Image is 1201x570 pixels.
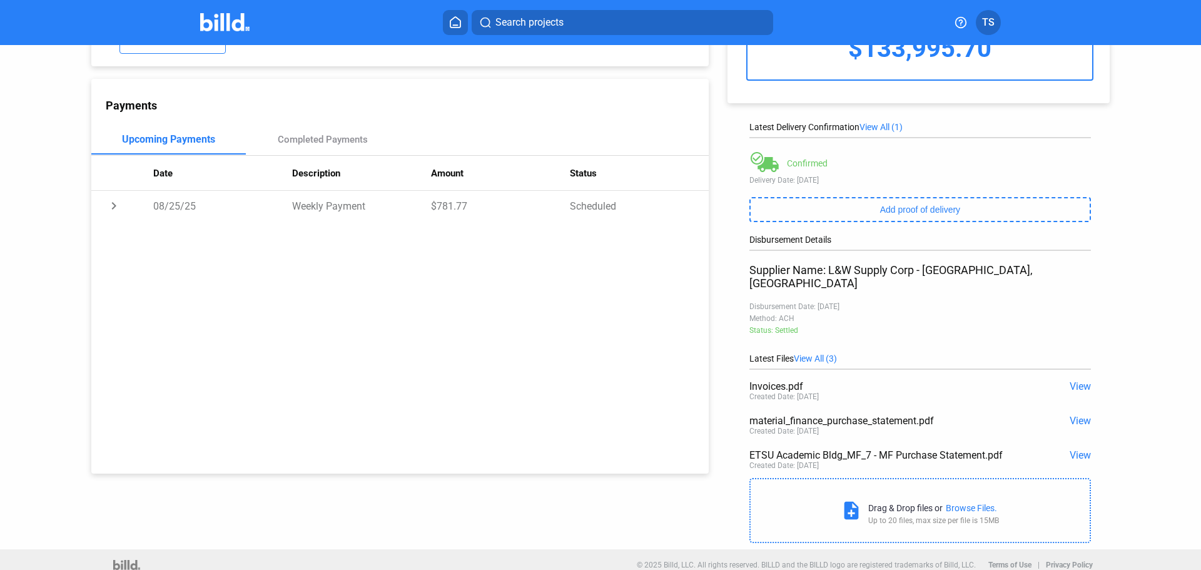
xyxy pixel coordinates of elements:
div: material_finance_purchase_statement.pdf [749,415,1023,427]
div: Status: Settled [749,326,1091,335]
div: ETSU Academic Bldg_MF_7 - MF Purchase Statement.pdf [749,449,1023,461]
td: 08/25/25 [153,191,292,221]
img: Billd Company Logo [200,13,250,31]
div: Disbursement Date: [DATE] [749,302,1091,311]
span: View [1070,449,1091,461]
button: Add proof of delivery [749,197,1091,222]
span: Search projects [495,15,564,30]
div: Latest Delivery Confirmation [749,122,1091,132]
mat-icon: note_add [841,500,862,521]
div: Up to 20 files, max size per file is 15MB [868,516,999,525]
div: Payments [106,99,709,112]
div: Drag & Drop files or [868,503,943,513]
div: Created Date: [DATE] [749,392,819,401]
th: Description [292,156,431,191]
button: Search projects [472,10,773,35]
th: Amount [431,156,570,191]
span: TS [982,15,995,30]
span: View [1070,380,1091,392]
div: Method: ACH [749,314,1091,323]
b: Terms of Use [988,561,1031,569]
div: Confirmed [787,158,828,168]
th: Date [153,156,292,191]
div: Browse Files. [946,503,997,513]
div: Invoices.pdf [749,380,1023,392]
span: View All (3) [794,354,837,364]
div: Delivery Date: [DATE] [749,176,1091,185]
div: Supplier Name: L&W Supply Corp - [GEOGRAPHIC_DATA], [GEOGRAPHIC_DATA] [749,263,1091,290]
div: Created Date: [DATE] [749,427,819,435]
button: TS [976,10,1001,35]
span: View [1070,415,1091,427]
span: Add proof of delivery [880,205,960,215]
b: Privacy Policy [1046,561,1093,569]
div: $133,995.70 [747,17,1092,79]
img: logo [113,560,140,570]
p: © 2025 Billd, LLC. All rights reserved. BILLD and the BILLD logo are registered trademarks of Bil... [637,561,976,569]
th: Status [570,156,709,191]
td: Scheduled [570,191,709,221]
div: Latest Files [749,354,1091,364]
div: Created Date: [DATE] [749,461,819,470]
td: Weekly Payment [292,191,431,221]
div: Disbursement Details [749,235,1091,245]
td: $781.77 [431,191,570,221]
p: | [1038,561,1040,569]
div: Completed Payments [278,134,368,145]
span: View All (1) [859,122,903,132]
div: Upcoming Payments [122,133,215,145]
